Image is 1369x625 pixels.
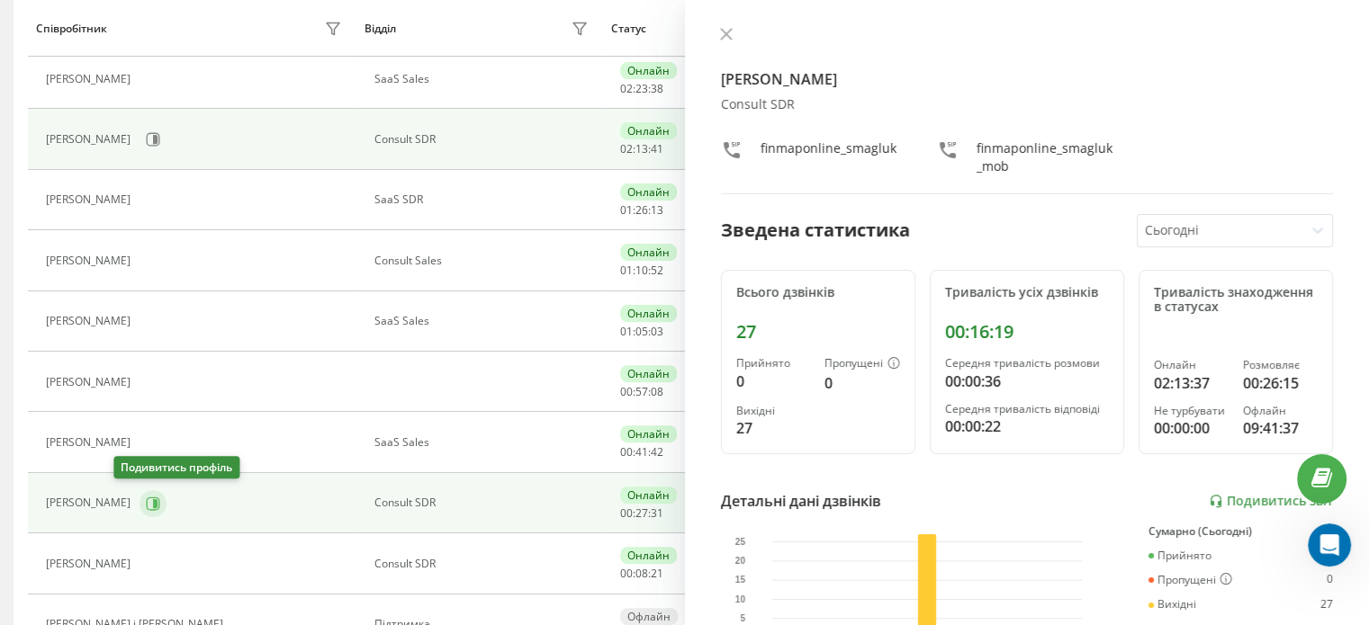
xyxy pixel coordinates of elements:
span: 23 [635,81,648,96]
h1: Oleksandr [87,9,159,22]
div: Офлайн [620,608,678,625]
textarea: Повідомлення... [15,409,345,440]
div: Щоб ефективно запровадити AI-функціонал та отримати максимум користі, звертайся прямо зараз до на... [29,62,281,132]
span: 00 [620,384,633,399]
div: Consult SDR [374,133,593,146]
div: 0 [736,371,810,392]
div: Тривалість усіх дзвінків [945,285,1109,300]
div: 📌 дізнатися, як впровадити функцію максимально ефективно; [29,230,281,265]
text: 20 [734,556,745,566]
div: : : [620,567,663,580]
div: Онлайн [620,62,677,79]
div: SaaS Sales [374,73,593,85]
div: 00:26:15 [1243,372,1318,394]
span: 26 [635,202,648,218]
div: Офлайн [1243,405,1318,417]
div: : : [620,143,663,156]
span: 10 [635,263,648,278]
span: 41 [635,444,648,460]
span: 57 [635,384,648,399]
div: 0 [824,372,900,394]
text: 15 [734,575,745,585]
span: 00 [620,444,633,460]
div: Онлайн [620,365,677,382]
div: : : [620,204,663,217]
div: 27 [1320,598,1333,611]
a: Подивитись звіт [1209,494,1333,509]
span: 01 [620,263,633,278]
span: 05 [635,324,648,339]
div: 0 [1327,573,1333,587]
button: вибір GIF-файлів [57,447,71,461]
div: 09:41:37 [1243,417,1318,439]
button: Надіслати повідомлення… [309,440,338,469]
div: Детальні дані дзвінків [721,490,881,512]
button: Завантажити вкладений файл [86,447,100,461]
span: 03 [651,324,663,339]
text: 10 [734,594,745,604]
div: Онлайн [620,305,677,322]
div: [PERSON_NAME] [46,315,135,327]
div: Онлайн [1154,359,1229,371]
span: 38 [651,81,663,96]
div: Онлайн [620,487,677,504]
div: 00:00:22 [945,415,1109,437]
div: [PERSON_NAME] [46,376,135,388]
div: SaaS Sales [374,436,593,449]
text: 25 [734,537,745,547]
div: Не турбувати [1154,405,1229,417]
div: Consult SDR [374,558,593,570]
div: : : [620,264,663,277]
div: Розмовляє [1243,359,1318,371]
text: 5 [740,613,745,623]
span: 00 [620,566,633,581]
div: SaaS SDR [374,193,593,206]
div: SaaS Sales [374,315,593,327]
img: Profile image for Oleksandr [51,10,80,39]
div: Статус [611,22,646,35]
div: Consult SDR [721,97,1334,112]
span: 52 [651,263,663,278]
div: [PERSON_NAME] [46,558,135,570]
span: 02 [620,81,633,96]
div: : : [620,83,663,95]
span: 31 [651,505,663,521]
span: 02 [620,141,633,156]
p: У мережі 18 год тому [87,22,220,40]
div: Пропущені [824,357,900,371]
span: 01 [620,202,633,218]
div: [PERSON_NAME] [46,193,135,206]
span: 42 [651,444,663,460]
div: Онлайн [620,425,677,442]
span: 00 [620,505,633,521]
span: 41 [651,141,663,156]
div: Зведена статистика [721,217,910,244]
div: 00:00:36 [945,371,1109,392]
div: Середня тривалість відповіді [945,403,1109,415]
div: [PERSON_NAME] [46,496,135,509]
span: 21 [651,566,663,581]
span: 13 [651,202,663,218]
div: 📌 отримати повну інформацію про функціонал AI-аналізу дзвінків; [29,142,281,177]
div: Подивитись профіль [113,456,239,478]
div: [PERSON_NAME] [46,133,135,146]
div: : : [620,446,663,459]
div: Пропущені [1148,573,1232,587]
div: : : [620,507,663,520]
div: [PERSON_NAME] [46,436,135,449]
span: 08 [651,384,663,399]
div: : : [620,386,663,398]
div: Консультація займе мінімум часу, але дасть максимум користі для оптимізації роботи з клієнтами. [29,319,281,372]
div: 00:16:19 [945,321,1109,343]
span: 01 [620,324,633,339]
div: 📌 оцінити переваги для для себе і бізнесу вже на старті. [29,274,281,309]
button: Вибір емодзі [28,447,42,461]
div: Онлайн [620,244,677,261]
div: Прийнято [1148,549,1211,562]
button: Головна [282,7,316,41]
div: Сумарно (Сьогодні) [1148,525,1333,538]
div: finmaponline_smagluk [761,139,896,175]
div: Онлайн [620,183,677,201]
div: Consult Sales [374,254,593,267]
div: Consult SDR [374,496,593,509]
